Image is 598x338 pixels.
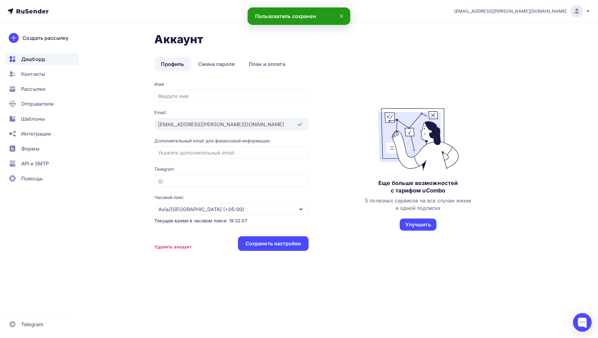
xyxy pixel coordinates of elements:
[21,55,45,63] span: Дашборд
[155,32,528,46] h1: Аккаунт
[155,57,191,71] a: Профиль
[155,194,184,201] div: Часовой пояс
[5,142,79,155] a: Формы
[155,81,309,87] div: Имя
[21,321,43,328] span: Telegram
[5,53,79,65] a: Дашборд
[21,130,51,137] span: Интеграции
[5,68,79,80] a: Контакты
[155,109,309,116] div: Email
[5,98,79,110] a: Отправители
[21,70,45,78] span: Контакты
[158,177,163,185] div: @
[155,194,309,215] button: Часовой пояс Asia/[GEOGRAPHIC_DATA] (+05:00)
[245,240,301,247] div: Сохранить настройки
[159,206,245,213] div: Asia/[GEOGRAPHIC_DATA] (+05:00)
[22,34,68,42] div: Создать рассылку
[21,175,43,182] span: Помощь
[378,179,458,194] div: Еще больше возможностей с тарифом uCombo
[21,145,40,152] span: Формы
[155,138,309,144] div: Дополнительный email для финансовой информации
[158,149,305,156] input: Укажите дополнительный email
[21,100,54,108] span: Отправители
[454,8,567,14] span: [EMAIL_ADDRESS][PERSON_NAME][DOMAIN_NAME]
[5,113,79,125] a: Шаблоны
[155,166,309,172] div: Telegram
[454,5,591,17] a: [EMAIL_ADDRESS][PERSON_NAME][DOMAIN_NAME]
[5,83,79,95] a: Рассылки
[21,115,45,123] span: Шаблоны
[405,221,431,228] div: Улучшить
[242,57,292,71] a: План и оплата
[21,160,49,167] span: API и SMTP
[158,92,305,100] input: Введите имя
[155,218,309,224] div: Текущее время в часовом поясе: 19:32:07
[155,244,192,250] div: Удалить аккаунт
[192,57,241,71] a: Смена пароля
[21,85,45,93] span: Рассылки
[365,197,471,212] div: 5 полезных сервисов на все случаи жизни в одной подписке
